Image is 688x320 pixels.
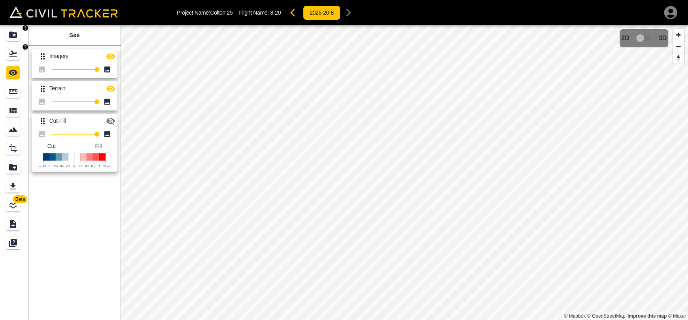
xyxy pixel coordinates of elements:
a: Map feedback [628,313,667,319]
button: 2025-20-8 [303,6,340,20]
p: Project Name: Colton 25 [177,9,232,16]
a: Mapbox [564,313,586,319]
span: 3D model not uploaded yet [633,31,656,46]
span: 2D [621,35,629,42]
canvas: Map [121,25,688,320]
img: Civil Tracker [9,6,118,17]
span: 3D [659,35,667,42]
button: Zoom out [673,41,684,52]
button: Reset bearing to north [673,52,684,64]
p: Flight Name: [239,9,281,16]
a: OpenStreetMap [587,313,626,319]
button: Zoom in [673,29,684,41]
a: Maxar [668,313,686,319]
span: 8-20 [270,9,281,16]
